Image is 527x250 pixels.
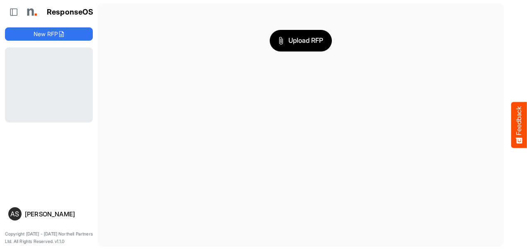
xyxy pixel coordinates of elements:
button: New RFP [5,27,93,41]
p: Copyright [DATE] - [DATE] Northell Partners Ltd. All Rights Reserved. v1.1.0 [5,230,93,245]
span: Upload RFP [278,35,323,46]
h1: ResponseOS [47,8,94,17]
span: AS [10,211,19,217]
img: Northell [23,4,39,20]
button: Upload RFP [270,30,332,51]
div: Loading... [5,47,93,123]
div: [PERSON_NAME] [25,211,89,217]
button: Feedback [511,102,527,148]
